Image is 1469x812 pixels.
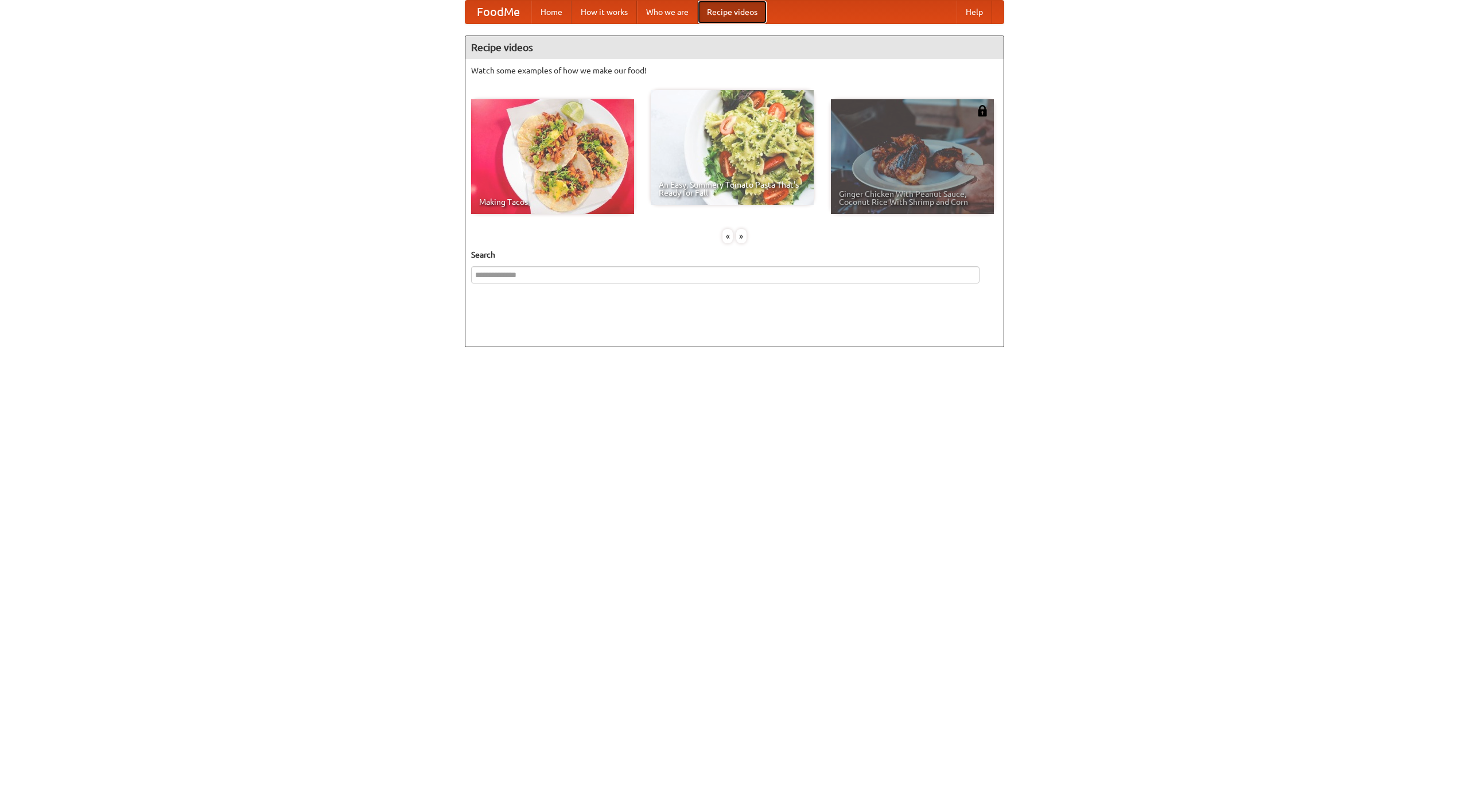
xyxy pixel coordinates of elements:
span: An Easy, Summery Tomato Pasta That's Ready for Fall [659,181,806,197]
div: « [722,229,733,243]
h5: Search [471,249,998,261]
p: Watch some examples of how we make our food! [471,65,998,76]
a: Help [957,1,992,24]
div: » [736,229,747,243]
a: Home [531,1,572,24]
span: Making Tacos [479,198,626,206]
img: 483408.png [977,105,988,116]
a: FoodMe [465,1,531,24]
h4: Recipe videos [465,36,1004,59]
a: An Easy, Summery Tomato Pasta That's Ready for Fall [651,90,814,205]
a: Making Tacos [471,99,634,214]
a: How it works [572,1,637,24]
a: Who we are [637,1,698,24]
a: Recipe videos [698,1,767,24]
